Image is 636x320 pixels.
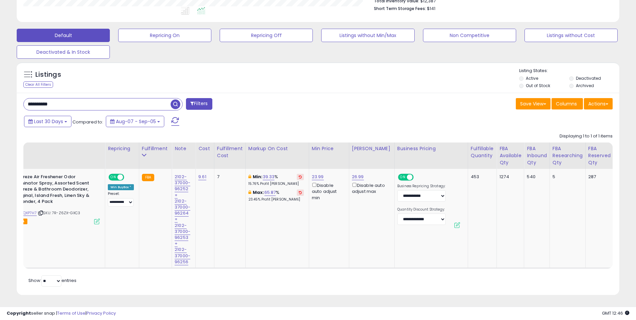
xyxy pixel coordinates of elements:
[7,310,31,316] strong: Copyright
[552,98,583,109] button: Columns
[198,145,211,152] div: Cost
[527,145,547,166] div: FBA inbound Qty
[217,174,240,180] div: 7
[17,45,110,59] button: Deactivated & In Stock
[499,174,519,180] div: 1274
[553,145,583,166] div: FBA Researching Qty
[556,100,577,107] span: Columns
[397,207,446,212] label: Quantity Discount Strategy:
[57,310,85,316] a: Terms of Use
[175,174,190,265] a: 2102-37000-96252 + 2102-37000-96264 + 2102-37000-96253 + 2102-37000-96256
[516,98,551,109] button: Save View
[471,174,491,180] div: 453
[312,145,346,152] div: Min Price
[175,145,193,152] div: Note
[352,174,364,180] a: 26.99
[524,29,618,42] button: Listings without Cost
[17,29,110,42] button: Default
[245,142,309,169] th: The percentage added to the cost of goods (COGS) that forms the calculator for Min & Max prices.
[588,145,611,166] div: FBA Reserved Qty
[108,192,134,207] div: Preset:
[38,210,80,216] span: | SKU: 7R-Z6ZX-GXC3
[248,145,306,152] div: Markup on Cost
[7,310,116,317] div: seller snap | |
[220,29,313,42] button: Repricing Off
[217,145,243,159] div: Fulfillment Cost
[253,189,264,196] b: Max:
[397,184,446,189] label: Business Repricing Strategy:
[109,175,118,180] span: ON
[253,174,263,180] b: Min:
[588,174,608,180] div: 287
[584,98,613,109] button: Actions
[263,174,275,180] a: 39.33
[248,182,304,186] p: 15.76% Profit [PERSON_NAME]
[142,145,169,152] div: Fulfillment
[576,83,594,88] label: Archived
[142,174,154,181] small: FBA
[34,118,63,125] span: Last 30 Days
[264,189,276,196] a: 65.87
[397,145,465,152] div: Business Pricing
[312,174,324,180] a: 23.99
[15,174,96,207] b: Febreze Air Freshener Odor Eliminator Spray, Assorted Scent Febreze & Bathroom Deodorizer, Origin...
[423,29,516,42] button: Non Competitive
[352,182,389,195] div: Disable auto adjust max
[352,145,392,152] div: [PERSON_NAME]
[576,75,601,81] label: Deactivated
[108,184,134,190] div: Win BuyBox *
[23,81,53,88] div: Clear All Filters
[519,68,619,74] p: Listing States:
[186,98,212,110] button: Filters
[471,145,494,159] div: Fulfillable Quantity
[24,116,71,127] button: Last 30 Days
[413,175,423,180] span: OFF
[35,70,61,79] h5: Listings
[312,182,344,201] div: Disable auto adjust min
[427,5,435,12] span: $141
[560,133,613,139] div: Displaying 1 to 1 of 1 items
[248,174,304,186] div: %
[248,197,304,202] p: 23.45% Profit [PERSON_NAME]
[248,190,304,202] div: %
[108,145,136,152] div: Repricing
[72,119,103,125] span: Compared to:
[499,145,521,166] div: FBA Available Qty
[123,175,134,180] span: OFF
[399,175,407,180] span: ON
[526,75,538,81] label: Active
[86,310,116,316] a: Privacy Policy
[106,116,164,127] button: Aug-07 - Sep-05
[553,174,580,180] div: 5
[527,174,545,180] div: 540
[526,83,550,88] label: Out of Stock
[321,29,414,42] button: Listings without Min/Max
[374,6,426,11] b: Short Term Storage Fees:
[13,210,37,216] a: B0BNQXP7H7
[28,277,76,284] span: Show: entries
[602,310,629,316] span: 2025-10-6 12:46 GMT
[116,118,156,125] span: Aug-07 - Sep-05
[198,174,206,180] a: 9.61
[118,29,211,42] button: Repricing On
